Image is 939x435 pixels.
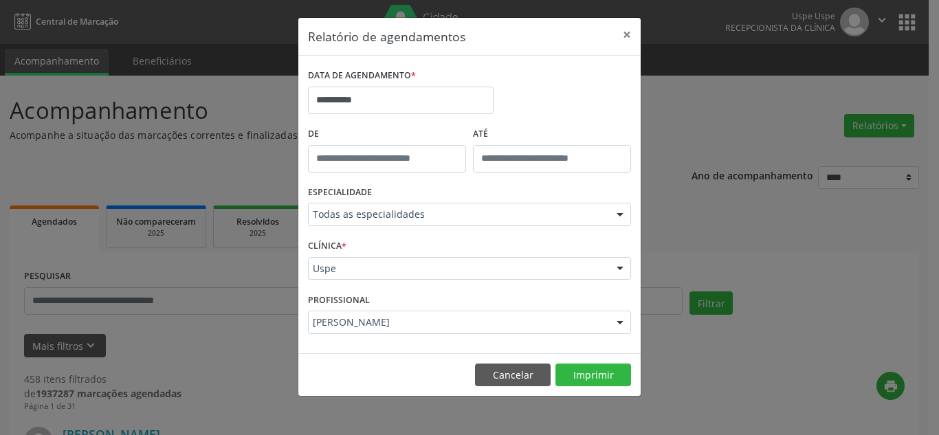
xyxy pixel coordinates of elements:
[475,364,551,387] button: Cancelar
[308,27,465,45] h5: Relatório de agendamentos
[308,289,370,311] label: PROFISSIONAL
[613,18,641,52] button: Close
[555,364,631,387] button: Imprimir
[313,208,603,221] span: Todas as especialidades
[308,182,372,203] label: ESPECIALIDADE
[313,262,603,276] span: Uspe
[308,124,466,145] label: De
[308,65,416,87] label: DATA DE AGENDAMENTO
[308,236,346,257] label: CLÍNICA
[473,124,631,145] label: ATÉ
[313,315,603,329] span: [PERSON_NAME]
